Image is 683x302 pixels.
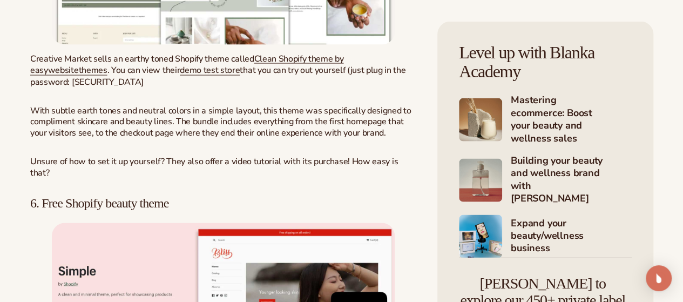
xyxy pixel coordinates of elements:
h4: Building your beauty and wellness brand with [PERSON_NAME] [511,155,632,206]
a: Shopify Image 4 Expand your beauty/wellness business [459,215,632,258]
h4: Mastering ecommerce: Boost your beauty and wellness sales [511,94,632,146]
img: Shopify Image 4 [459,215,502,258]
a: demo test store [180,65,240,77]
p: Creative Market sells an earthy toned Shopify theme called . You can view their that you can try ... [30,53,416,88]
p: With subtle earth tones and neutral colors in a simple layout, this theme was specifically design... [30,105,416,139]
p: Unsure of how to set it up yourself? They also offer a video tutorial with its purchase! How easy... [30,156,416,179]
a: Clean Shopify theme by easywebsitethemes [30,53,343,77]
h4: Expand your beauty/wellness business [511,217,632,256]
a: Shopify Image 2 Mastering ecommerce: Boost your beauty and wellness sales [459,94,632,146]
img: Shopify Image 2 [459,98,502,142]
h3: 6. Free Shopify beauty theme [30,196,416,210]
h4: Level up with Blanka Academy [459,43,632,81]
img: Shopify Image 3 [459,159,502,202]
a: Shopify Image 3 Building your beauty and wellness brand with [PERSON_NAME] [459,155,632,206]
div: Open Intercom Messenger [646,265,672,291]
